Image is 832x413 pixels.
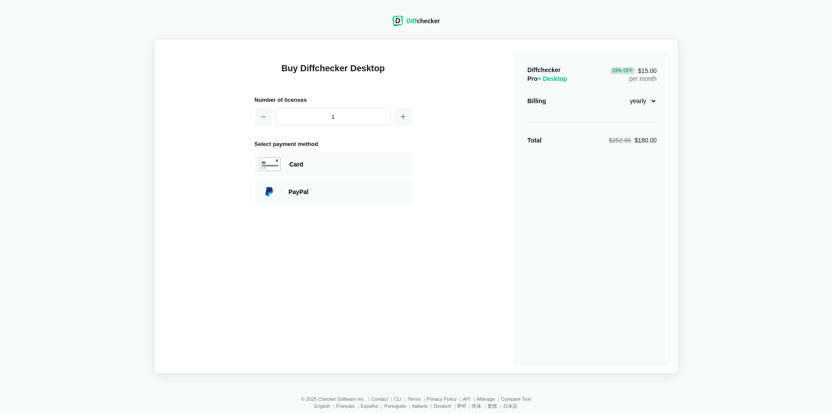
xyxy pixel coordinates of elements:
[487,403,497,409] a: 繁體
[255,139,412,149] h2: Select payment method
[394,396,401,402] a: CLI
[255,62,412,85] h1: Buy Diffchecker Desktop
[276,108,391,125] input: 1
[361,403,378,409] a: Español
[407,17,440,25] div: checker
[371,396,388,402] a: Contact
[392,16,403,26] img: Diffchecker logo
[289,187,407,196] div: Paying with PayPal
[407,396,421,402] a: Terms
[407,17,417,24] span: Diff
[336,403,355,409] a: Français
[611,66,656,83] div: per month
[538,75,567,82] span: + Desktop
[255,180,412,204] div: Paying with PayPal
[609,137,631,144] span: $252.00
[528,66,561,73] span: Diffchecker
[503,403,518,409] a: 日本語
[472,403,481,409] a: 简体
[463,396,470,402] a: API
[392,21,440,28] a: Diffchecker logoDiffchecker
[255,95,412,104] h2: Number of licenses
[476,396,495,402] a: iManage
[528,137,542,144] strong: Total
[314,403,330,409] a: English
[611,67,634,74] div: 29 % Off
[528,75,567,82] span: Pro
[255,152,412,176] div: Paying with Card
[528,97,546,105] div: Billing
[457,403,466,409] a: हिन्दी
[412,403,428,409] a: Italiano
[434,403,451,409] a: Deutsch
[384,403,406,409] a: Português
[427,396,456,402] a: Privacy Policy
[501,396,531,402] a: Compare Text
[609,136,656,145] div: $180.00
[301,396,371,402] li: © 2025 Checker Software Inc.
[290,160,407,169] div: Paying with Card
[611,67,656,74] span: $15.00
